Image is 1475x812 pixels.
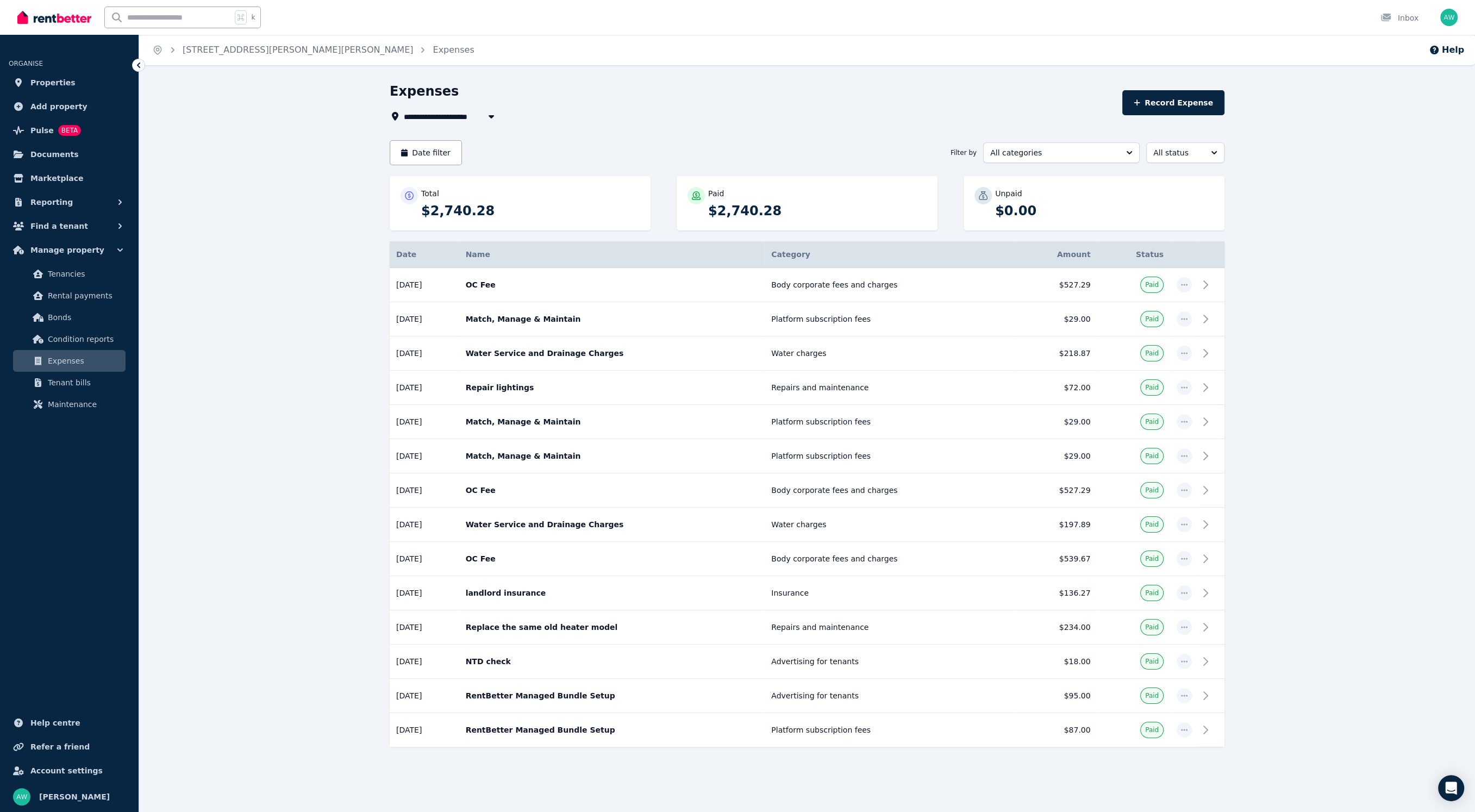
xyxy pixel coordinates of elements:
[1145,486,1159,495] span: Paid
[9,712,130,734] a: Help centre
[390,405,459,439] td: [DATE]
[1145,691,1159,700] span: Paid
[466,656,759,667] p: NTD check
[30,243,104,257] span: Manage property
[990,147,1117,158] span: All categories
[1014,713,1097,747] td: $87.00
[30,172,83,185] span: Marketplace
[1145,589,1159,597] span: Paid
[1145,726,1159,734] span: Paid
[765,241,1014,268] th: Category
[48,267,121,280] span: Tenancies
[30,148,79,161] span: Documents
[466,485,759,496] p: OC Fee
[1145,315,1159,323] span: Paid
[30,100,87,113] span: Add property
[765,405,1014,439] td: Platform subscription fees
[390,508,459,542] td: [DATE]
[466,348,759,359] p: Water Service and Drainage Charges
[466,416,759,427] p: Match, Manage & Maintain
[9,72,130,93] a: Properties
[1014,405,1097,439] td: $29.00
[390,140,462,165] button: Date filter
[48,354,121,367] span: Expenses
[459,241,765,268] th: Name
[390,83,459,100] h1: Expenses
[1145,349,1159,358] span: Paid
[765,473,1014,508] td: Body corporate fees and charges
[390,302,459,336] td: [DATE]
[466,314,759,324] p: Match, Manage & Maintain
[951,148,977,157] span: Filter by
[765,542,1014,576] td: Body corporate fees and charges
[9,191,130,213] button: Reporting
[1438,775,1464,801] div: Open Intercom Messenger
[466,622,759,633] p: Replace the same old heater model
[466,588,759,598] p: landlord insurance
[1429,43,1464,57] button: Help
[1145,383,1159,392] span: Paid
[9,215,130,237] button: Find a tenant
[13,788,30,805] img: Andrew Wong
[9,120,130,141] a: PulseBETA
[466,451,759,461] p: Match, Manage & Maintain
[13,307,126,328] a: Bonds
[466,519,759,530] p: Water Service and Drainage Charges
[1014,679,1097,713] td: $95.00
[1145,520,1159,529] span: Paid
[9,96,130,117] a: Add property
[30,76,76,89] span: Properties
[466,279,759,290] p: OC Fee
[1145,554,1159,563] span: Paid
[30,220,88,233] span: Find a tenant
[1440,9,1458,26] img: Andrew Wong
[421,202,640,220] p: $2,740.28
[466,382,759,393] p: Repair lightings
[765,713,1014,747] td: Platform subscription fees
[39,790,110,803] span: [PERSON_NAME]
[390,268,459,302] td: [DATE]
[466,724,759,735] p: RentBetter Managed Bundle Setup
[765,508,1014,542] td: Water charges
[1014,508,1097,542] td: $197.89
[1014,645,1097,679] td: $18.00
[1145,280,1159,289] span: Paid
[9,239,130,261] button: Manage property
[390,542,459,576] td: [DATE]
[139,35,487,65] nav: Breadcrumb
[30,196,73,209] span: Reporting
[433,45,474,55] a: Expenses
[995,188,1022,199] p: Unpaid
[9,143,130,165] a: Documents
[765,576,1014,610] td: Insurance
[1122,90,1224,115] button: Record Expense
[13,350,126,372] a: Expenses
[1145,623,1159,632] span: Paid
[1014,439,1097,473] td: $29.00
[995,202,1214,220] p: $0.00
[765,645,1014,679] td: Advertising for tenants
[13,372,126,393] a: Tenant bills
[390,645,459,679] td: [DATE]
[983,142,1140,163] button: All categories
[13,263,126,285] a: Tenancies
[1146,142,1224,163] button: All status
[9,736,130,758] a: Refer a friend
[1014,473,1097,508] td: $527.29
[1145,417,1159,426] span: Paid
[251,13,255,22] span: k
[466,553,759,564] p: OC Fee
[48,376,121,389] span: Tenant bills
[48,398,121,411] span: Maintenance
[765,371,1014,405] td: Repairs and maintenance
[1145,452,1159,460] span: Paid
[1097,241,1171,268] th: Status
[13,328,126,350] a: Condition reports
[58,125,81,136] span: BETA
[1014,371,1097,405] td: $72.00
[1014,610,1097,645] td: $234.00
[1014,302,1097,336] td: $29.00
[17,9,91,26] img: RentBetter
[48,333,121,346] span: Condition reports
[30,124,54,137] span: Pulse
